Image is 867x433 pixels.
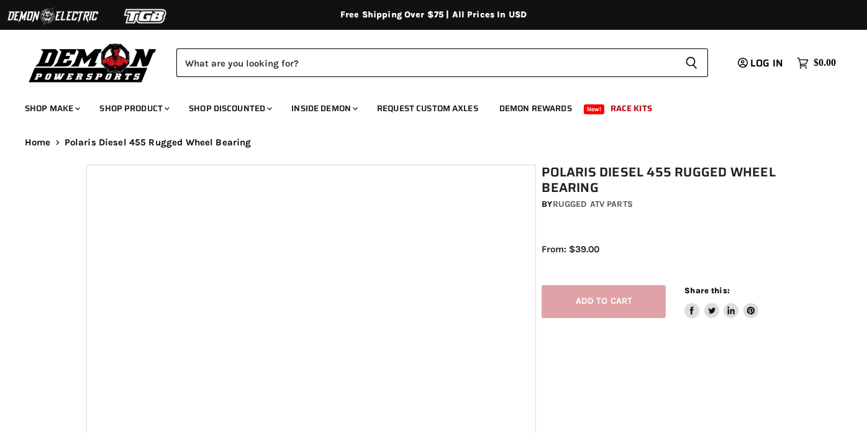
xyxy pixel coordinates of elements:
[368,96,488,121] a: Request Custom Axles
[176,48,708,77] form: Product
[791,54,842,72] a: $0.00
[601,96,661,121] a: Race Kits
[750,55,783,71] span: Log in
[490,96,581,121] a: Demon Rewards
[684,286,729,295] span: Share this:
[675,48,708,77] button: Search
[16,96,88,121] a: Shop Make
[6,4,99,28] img: Demon Electric Logo 2
[25,40,161,84] img: Demon Powersports
[542,244,599,255] span: From: $39.00
[553,199,633,209] a: Rugged ATV Parts
[732,58,791,69] a: Log in
[99,4,193,28] img: TGB Logo 2
[814,57,836,69] span: $0.00
[25,137,51,148] a: Home
[176,48,675,77] input: Search
[584,104,605,114] span: New!
[90,96,177,121] a: Shop Product
[16,91,833,121] ul: Main menu
[684,285,758,318] aside: Share this:
[542,165,787,196] h1: Polaris Diesel 455 Rugged Wheel Bearing
[65,137,252,148] span: Polaris Diesel 455 Rugged Wheel Bearing
[179,96,279,121] a: Shop Discounted
[282,96,365,121] a: Inside Demon
[542,198,787,211] div: by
